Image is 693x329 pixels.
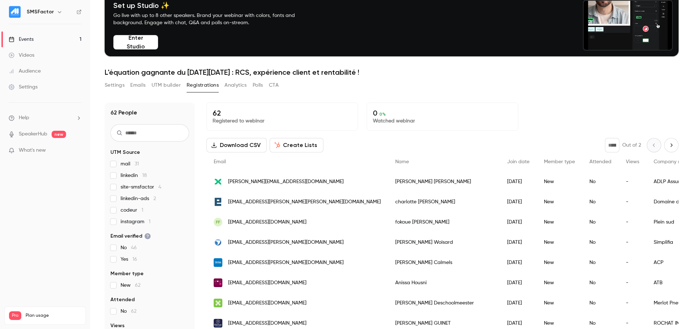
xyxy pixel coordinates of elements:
span: linkedin [121,172,147,179]
span: Email [214,159,226,164]
div: [DATE] [500,252,537,273]
div: [DATE] [500,212,537,232]
h4: Set up Studio ✨ [113,1,312,10]
div: [DATE] [500,293,537,313]
img: SMSFactor [9,6,21,18]
iframe: Noticeable Trigger [73,147,82,154]
div: New [537,273,582,293]
span: Plan usage [26,313,81,319]
p: Out of 2 [622,142,641,149]
span: Join date [507,159,529,164]
img: dekuple.com [214,177,222,186]
span: Pro [9,311,21,320]
span: [EMAIL_ADDRESS][DOMAIN_NAME] [228,279,306,287]
span: 31 [135,161,139,166]
span: site-smsfactor [121,183,161,191]
div: New [537,172,582,192]
span: UTM Source [110,149,140,156]
button: Analytics [225,79,247,91]
span: Member type [110,270,144,277]
div: [DATE] [500,273,537,293]
div: Anissa Housni [388,273,500,293]
div: No [582,273,619,293]
span: mail [121,160,139,168]
span: Attended [110,296,135,303]
div: [DATE] [500,172,537,192]
button: CTA [269,79,279,91]
div: No [582,172,619,192]
p: Go live with up to 8 other speakers. Brand your webinar with colors, fonts and background. Engage... [113,12,312,26]
span: [EMAIL_ADDRESS][PERSON_NAME][PERSON_NAME][DOMAIN_NAME] [228,198,381,206]
button: Download CSV [206,138,267,152]
p: 0 [373,109,512,117]
div: charlotte [PERSON_NAME] [388,192,500,212]
span: Yes [121,256,137,263]
img: skynet.be [214,299,222,307]
div: - [619,172,646,192]
span: 62 [131,309,136,314]
span: 62 [135,283,140,288]
p: 62 [213,109,352,117]
span: [EMAIL_ADDRESS][PERSON_NAME][DOMAIN_NAME] [228,239,344,246]
button: Next page [664,138,679,152]
div: No [582,192,619,212]
div: [PERSON_NAME] Woisard [388,232,500,252]
button: Polls [253,79,263,91]
span: linkedin-ads [121,195,156,202]
li: help-dropdown-opener [9,114,82,122]
span: [PERSON_NAME][EMAIL_ADDRESS][DOMAIN_NAME] [228,178,344,186]
button: Registrations [187,79,219,91]
img: tryba.fr [214,258,222,267]
div: No [582,293,619,313]
div: - [619,232,646,252]
span: Views [626,159,639,164]
span: Help [19,114,29,122]
div: [PERSON_NAME] [PERSON_NAME] [388,172,500,192]
span: [EMAIL_ADDRESS][DOMAIN_NAME] [228,320,306,327]
div: No [582,232,619,252]
span: 2 [153,196,156,201]
span: [EMAIL_ADDRESS][PERSON_NAME][DOMAIN_NAME] [228,259,344,267]
div: fokoue [PERSON_NAME] [388,212,500,232]
div: Audience [9,68,41,75]
button: Enter Studio [113,35,158,49]
span: No [121,308,136,315]
div: - [619,212,646,232]
span: ff [216,219,220,225]
span: 16 [132,257,137,262]
h6: SMSFactor [27,8,54,16]
div: [PERSON_NAME] Deschoolmeester [388,293,500,313]
div: [DATE] [500,232,537,252]
button: Emails [130,79,145,91]
img: eure.fr [214,198,222,206]
div: No [582,212,619,232]
p: Registered to webinar [213,117,352,125]
button: Create Lists [270,138,323,152]
button: Settings [105,79,125,91]
span: instagram [121,218,151,225]
span: No [121,244,137,251]
span: 0 % [379,112,386,117]
div: - [619,252,646,273]
img: rochat.immo [214,319,222,328]
span: new [52,131,66,138]
div: New [537,212,582,232]
span: [EMAIL_ADDRESS][DOMAIN_NAME] [228,299,306,307]
img: atout-box.fr [214,278,222,287]
div: Events [9,36,34,43]
div: - [619,192,646,212]
div: - [619,293,646,313]
span: 1 [149,219,151,224]
span: 1 [141,208,143,213]
div: New [537,293,582,313]
div: [DATE] [500,192,537,212]
h1: 62 People [110,108,137,117]
div: New [537,232,582,252]
div: New [537,192,582,212]
span: Member type [544,159,575,164]
span: Email verified [110,233,151,240]
span: [EMAIL_ADDRESS][DOMAIN_NAME] [228,218,306,226]
p: Watched webinar [373,117,512,125]
div: Settings [9,83,38,91]
span: New [121,282,140,289]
